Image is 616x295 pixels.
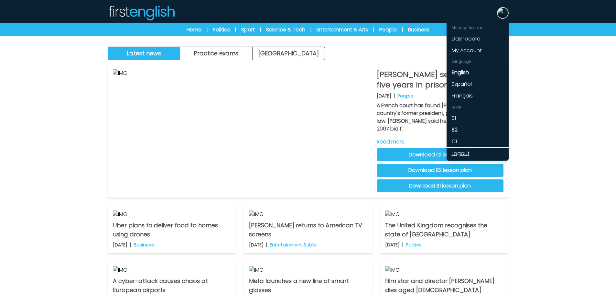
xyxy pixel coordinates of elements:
a: Download B2 lesson plan [377,164,503,177]
b: | [394,93,395,99]
p: People [397,93,413,99]
p: [DATE] [249,242,264,248]
p: Film star and director [PERSON_NAME] dies aged [DEMOGRAPHIC_DATA] [385,277,503,295]
div: Level [447,102,509,112]
p: [PERSON_NAME] sentenced to five years in prison [377,69,503,90]
span: | [207,27,208,33]
img: IMG [385,210,503,218]
span: | [373,27,374,33]
p: Uber plans to deliver food to homes using drones [113,221,231,239]
a: C1 [447,136,509,147]
span: | [235,27,236,33]
a: Download C1 lesson plan [377,148,503,161]
a: Logout [447,148,509,159]
p: A French court has found [PERSON_NAME], the country's former president, guilty of breaking the la... [377,102,503,133]
img: IMG [249,266,367,274]
a: B2 [447,124,509,136]
a: Español [447,78,509,90]
span: | [402,27,403,33]
img: IMG [385,266,503,274]
a: Business [408,26,429,34]
a: IMG [PERSON_NAME] returns to American TV screens [DATE] | Entertainment & Arts [244,205,372,253]
p: [DATE] [113,242,127,248]
a: B1 [447,112,509,124]
a: Read more [377,138,503,146]
a: [GEOGRAPHIC_DATA] [253,47,325,60]
p: Entertainment & Arts [270,242,317,248]
b: | [130,242,131,248]
p: Politics [406,242,422,248]
img: Neil Storey [498,8,508,18]
p: A cyber-attack causes chaos at European airports [113,277,231,295]
img: IMG [113,69,372,192]
a: Entertainment & Arts [317,26,368,34]
a: Politics [213,26,230,34]
a: People [379,26,397,34]
p: Meta launches a new line of smart glasses [249,277,367,295]
a: Home [187,26,201,34]
button: Latest news [108,47,180,60]
span: | [260,27,261,33]
img: Logo [108,5,175,21]
img: IMG [249,210,367,218]
div: Language [447,56,509,67]
a: My Account [447,45,509,56]
p: [DATE] [385,242,400,248]
button: Practice exams [180,47,253,60]
img: IMG [113,210,231,218]
p: Business [134,242,154,248]
img: IMG [113,266,231,274]
a: Download B1 lesson plan [377,179,503,192]
p: [DATE] [377,93,391,99]
b: | [402,242,403,248]
a: IMG The United Kingdom recognises the state of [GEOGRAPHIC_DATA] [DATE] | Politics [380,205,508,253]
p: The United Kingdom recognises the state of [GEOGRAPHIC_DATA] [385,221,503,239]
a: Français [447,90,509,102]
a: English [447,67,509,78]
p: [PERSON_NAME] returns to American TV screens [249,221,367,239]
div: Manage Account [447,23,509,33]
a: Science & Tech [266,26,305,34]
a: Sport [241,26,255,34]
a: IMG Uber plans to deliver food to homes using drones [DATE] | Business [108,205,236,253]
b: | [266,242,267,248]
a: Dashboard [447,33,509,45]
